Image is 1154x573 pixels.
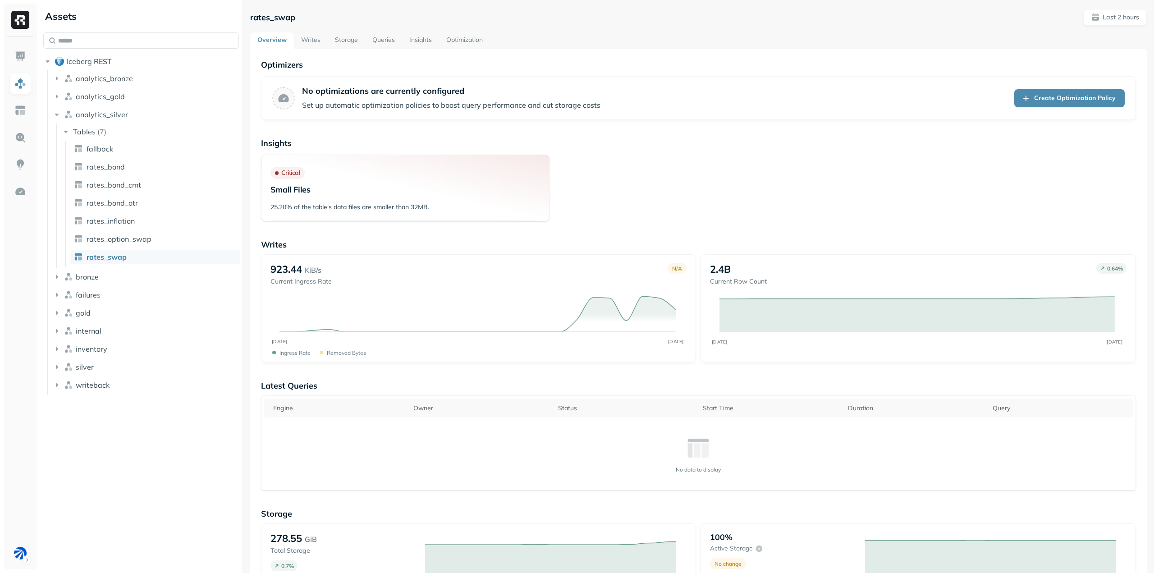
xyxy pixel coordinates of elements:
[74,180,83,189] img: table
[76,92,125,101] span: analytics_gold
[87,234,151,243] span: rates_option_swap
[76,362,94,371] span: silver
[52,324,239,338] button: internal
[61,124,240,139] button: Tables(7)
[43,9,239,23] div: Assets
[261,509,1136,519] p: Storage
[64,110,73,119] img: namespace
[1103,13,1139,22] p: Last 2 hours
[710,544,753,553] p: Active storage
[87,198,138,207] span: rates_bond_otr
[270,184,540,195] p: Small Files
[64,344,73,353] img: namespace
[76,110,128,119] span: analytics_silver
[270,263,302,275] p: 923.44
[74,162,83,171] img: table
[52,378,239,392] button: writeback
[703,404,838,413] div: Start Time
[70,250,240,264] a: rates_swap
[74,144,83,153] img: table
[70,196,240,210] a: rates_bond_otr
[328,32,365,49] a: Storage
[52,342,239,356] button: inventory
[70,214,240,228] a: rates_inflation
[43,54,239,69] button: Iceberg REST
[74,252,83,261] img: table
[87,180,141,189] span: rates_bond_cmt
[64,362,73,371] img: namespace
[76,344,107,353] span: inventory
[1107,339,1123,344] tspan: [DATE]
[281,563,294,569] p: 0.7 %
[14,50,26,62] img: Dashboard
[14,159,26,170] img: Insights
[74,198,83,207] img: table
[76,74,133,83] span: analytics_bronze
[270,546,416,555] p: Total Storage
[710,277,767,286] p: Current Row Count
[76,326,101,335] span: internal
[14,547,27,559] img: BAM
[64,272,73,281] img: namespace
[327,349,366,356] p: Removed bytes
[439,32,490,49] a: Optimization
[87,252,127,261] span: rates_swap
[1083,9,1147,25] button: Last 2 hours
[302,100,600,110] p: Set up automatic optimization policies to boost query performance and cut storage costs
[281,169,300,177] p: Critical
[14,105,26,116] img: Asset Explorer
[52,288,239,302] button: failures
[55,57,64,66] img: root
[64,92,73,101] img: namespace
[64,380,73,390] img: namespace
[52,89,239,104] button: analytics_gold
[67,57,112,66] span: Iceberg REST
[76,272,99,281] span: bronze
[261,60,1136,70] p: Optimizers
[261,239,1136,250] p: Writes
[64,326,73,335] img: namespace
[64,290,73,299] img: namespace
[70,178,240,192] a: rates_bond_cmt
[710,263,731,275] p: 2.4B
[52,107,239,122] button: analytics_silver
[64,74,73,83] img: namespace
[76,380,110,390] span: writeback
[848,404,984,413] div: Duration
[365,32,402,49] a: Queries
[672,265,682,272] p: N/A
[52,360,239,374] button: silver
[993,404,1128,413] div: Query
[250,12,295,23] p: rates_swap
[70,142,240,156] a: fallback
[261,138,1136,148] p: Insights
[11,11,29,29] img: Ryft
[70,160,240,174] a: rates_bond
[402,32,439,49] a: Insights
[52,71,239,86] button: analytics_bronze
[270,203,540,211] p: 25.20% of the table's data files are smaller than 32MB.
[676,466,721,473] p: No data to display
[305,534,317,545] p: GiB
[714,560,742,567] p: No change
[14,186,26,197] img: Optimization
[305,265,321,275] p: KiB/s
[87,144,113,153] span: fallback
[1107,265,1123,272] p: 0.64 %
[279,349,311,356] p: Ingress Rate
[87,216,135,225] span: rates_inflation
[1014,89,1125,107] a: Create Optimization Policy
[70,232,240,246] a: rates_option_swap
[52,270,239,284] button: bronze
[710,532,733,542] p: 100%
[76,290,101,299] span: failures
[302,86,600,96] p: No optimizations are currently configured
[64,308,73,317] img: namespace
[73,127,96,136] span: Tables
[76,308,91,317] span: gold
[14,78,26,89] img: Assets
[74,216,83,225] img: table
[261,380,1136,391] p: Latest Queries
[558,404,694,413] div: Status
[270,532,302,545] p: 278.55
